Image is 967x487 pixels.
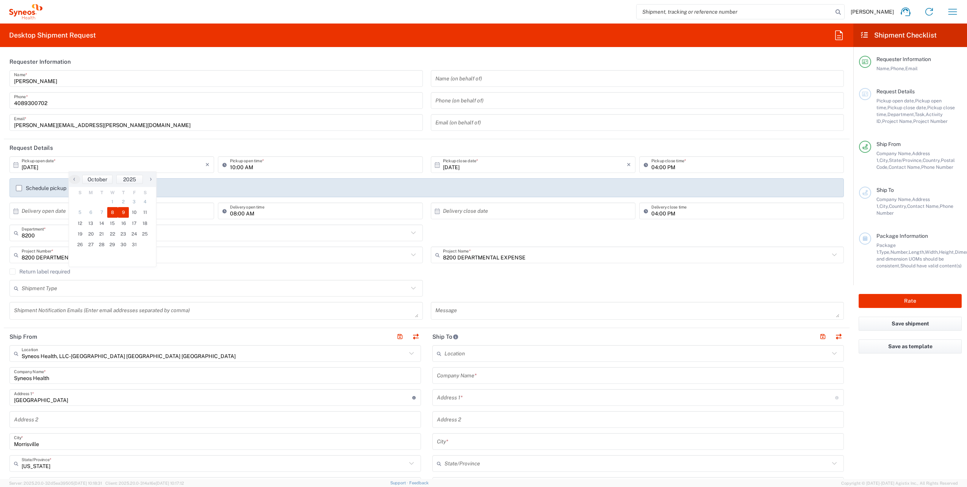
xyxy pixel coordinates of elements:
[118,189,129,196] th: weekday
[205,159,210,171] i: ×
[86,207,97,218] span: 6
[139,196,150,207] span: 4
[876,66,890,71] span: Name,
[16,185,66,191] label: Schedule pickup
[118,218,129,229] span: 16
[107,229,118,239] span: 22
[879,157,889,163] span: City,
[105,481,184,485] span: Client: 2025.20.0-314a16e
[909,249,925,255] span: Length,
[876,98,915,104] span: Pickup open date,
[75,218,86,229] span: 12
[69,175,156,184] bs-datepicker-navigation-view: ​ ​ ​
[859,339,962,353] button: Save as template
[96,189,107,196] th: weekday
[129,207,140,218] span: 10
[879,203,889,209] span: City,
[921,164,953,170] span: Phone Number
[887,112,915,117] span: Department,
[129,196,140,207] span: 3
[107,189,118,196] th: weekday
[859,317,962,331] button: Save shipment
[879,249,890,255] span: Type,
[86,229,97,239] span: 20
[75,207,86,218] span: 5
[107,239,118,250] span: 29
[118,196,129,207] span: 2
[905,66,918,71] span: Email
[882,118,913,124] span: Project Name,
[96,207,107,218] span: 7
[939,249,955,255] span: Height,
[876,233,928,239] span: Package Information
[107,218,118,229] span: 15
[913,118,948,124] span: Project Number
[876,151,912,156] span: Company Name,
[145,175,156,184] button: ›
[900,263,962,269] span: Should have valid content(s)
[74,481,102,485] span: [DATE] 10:18:31
[96,239,107,250] span: 28
[627,159,631,171] i: ×
[9,58,71,66] h2: Requester Information
[145,174,156,184] span: ›
[432,333,458,341] h2: Ship To
[116,175,143,184] button: 2025
[925,249,939,255] span: Width,
[9,144,53,152] h2: Request Details
[841,480,958,487] span: Copyright © [DATE]-[DATE] Agistix Inc., All Rights Reserved
[69,174,80,184] span: ‹
[390,481,409,485] a: Support
[915,112,926,117] span: Task,
[139,218,150,229] span: 18
[118,229,129,239] span: 23
[88,176,107,182] span: October
[139,229,150,239] span: 25
[75,229,86,239] span: 19
[129,229,140,239] span: 24
[139,189,150,196] th: weekday
[876,187,894,193] span: Ship To
[69,175,80,184] button: ‹
[889,203,907,209] span: Country,
[75,189,86,196] th: weekday
[69,171,156,267] bs-datepicker-container: calendar
[129,218,140,229] span: 17
[907,203,940,209] span: Contact Name,
[156,481,184,485] span: [DATE] 10:17:12
[851,8,894,15] span: [PERSON_NAME]
[107,196,118,207] span: 1
[889,164,921,170] span: Contact Name,
[123,176,136,182] span: 2025
[86,218,97,229] span: 13
[876,88,915,94] span: Request Details
[9,269,70,275] label: Return label required
[887,105,927,110] span: Pickup close date,
[129,189,140,196] th: weekday
[860,31,937,40] h2: Shipment Checklist
[9,481,102,485] span: Server: 2025.20.0-32d5ea39505
[889,157,923,163] span: State/Province,
[876,56,931,62] span: Requester Information
[637,5,833,19] input: Shipment, tracking or reference number
[139,207,150,218] span: 11
[129,239,140,250] span: 31
[876,141,901,147] span: Ship From
[86,239,97,250] span: 27
[409,481,429,485] a: Feedback
[876,196,912,202] span: Company Name,
[107,207,118,218] span: 8
[876,242,896,255] span: Package 1:
[859,294,962,308] button: Rate
[9,31,96,40] h2: Desktop Shipment Request
[890,249,909,255] span: Number,
[118,239,129,250] span: 30
[96,229,107,239] span: 21
[923,157,941,163] span: Country,
[82,175,113,184] button: October
[86,189,97,196] th: weekday
[96,218,107,229] span: 14
[9,333,37,341] h2: Ship From
[75,239,86,250] span: 26
[118,207,129,218] span: 9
